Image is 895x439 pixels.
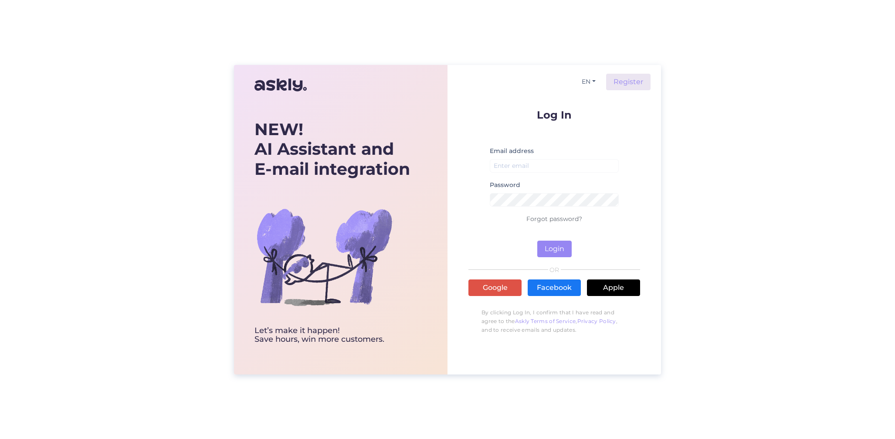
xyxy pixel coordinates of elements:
a: Privacy Policy [577,318,616,324]
img: Askly [254,75,307,95]
p: Log In [468,109,640,120]
a: Apple [587,279,640,296]
a: Forgot password? [526,215,582,223]
input: Enter email [490,159,619,173]
div: Let’s make it happen! Save hours, win more customers. [254,327,410,344]
b: NEW! [254,119,303,140]
span: OR [548,267,561,273]
a: Google [468,279,522,296]
a: Register [606,74,651,90]
a: Facebook [528,279,581,296]
label: Email address [490,146,534,156]
label: Password [490,180,520,190]
button: EN [578,75,599,88]
img: bg-askly [254,187,394,327]
p: By clicking Log In, I confirm that I have read and agree to the , , and to receive emails and upd... [468,304,640,339]
button: Login [537,241,572,257]
div: AI Assistant and E-mail integration [254,119,410,179]
a: Askly Terms of Service [515,318,576,324]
